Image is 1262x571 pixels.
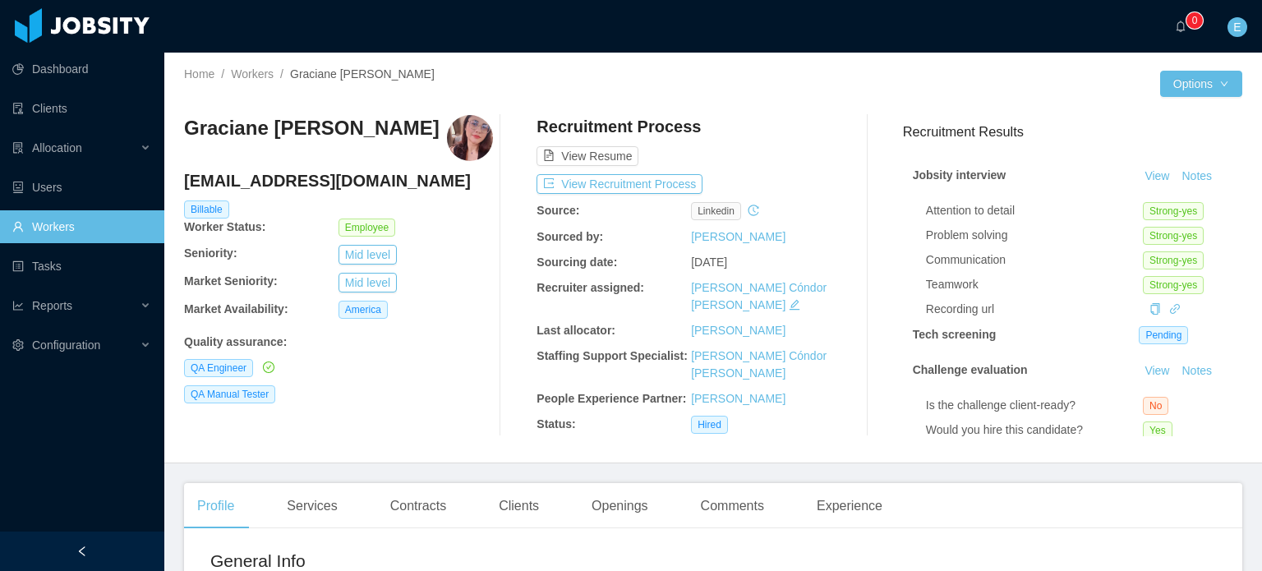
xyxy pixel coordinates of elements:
div: Attention to detail [926,202,1143,219]
a: [PERSON_NAME] [691,324,785,337]
i: icon: solution [12,142,24,154]
a: [PERSON_NAME] Cóndor [PERSON_NAME] [691,281,827,311]
div: Contracts [377,483,459,529]
img: acc486a8-1327-4638-90be-e74a9fb77624_6843597a0a393-400w.png [447,115,493,161]
a: icon: robotUsers [12,171,151,204]
b: Sourcing date: [537,256,617,269]
i: icon: edit [789,299,800,311]
strong: Tech screening [913,328,997,341]
a: Home [184,67,214,81]
a: icon: exportView Recruitment Process [537,177,702,191]
i: icon: check-circle [263,361,274,373]
a: View [1139,364,1175,377]
b: Status: [537,417,575,431]
h3: Recruitment Results [903,122,1242,142]
b: Staffing Support Specialist: [537,349,688,362]
b: Worker Status: [184,220,265,233]
span: Employee [339,219,395,237]
span: [DATE] [691,256,727,269]
b: Sourced by: [537,230,603,243]
button: icon: exportView Recruitment Process [537,174,702,194]
b: Market Availability: [184,302,288,315]
div: Would you hire this candidate? [926,421,1143,439]
a: [PERSON_NAME] [691,230,785,243]
span: Allocation [32,141,82,154]
h3: Graciane [PERSON_NAME] [184,115,440,141]
a: icon: link [1169,302,1181,315]
b: Last allocator: [537,324,615,337]
div: Problem solving [926,227,1143,244]
span: Hired [691,416,728,434]
div: Communication [926,251,1143,269]
span: QA Engineer [184,359,253,377]
b: Quality assurance : [184,335,287,348]
i: icon: link [1169,303,1181,315]
div: Copy [1149,301,1161,318]
div: Teamwork [926,276,1143,293]
h4: [EMAIL_ADDRESS][DOMAIN_NAME] [184,169,493,192]
button: Mid level [339,273,397,292]
i: icon: line-chart [12,300,24,311]
span: No [1143,397,1168,415]
strong: Challenge evaluation [913,363,1028,376]
span: QA Manual Tester [184,385,275,403]
span: / [221,67,224,81]
span: Strong-yes [1143,202,1204,220]
i: icon: setting [12,339,24,351]
button: Optionsicon: down [1160,71,1242,97]
span: Yes [1143,421,1172,440]
button: Notes [1175,167,1218,186]
i: icon: copy [1149,303,1161,315]
span: Graciane [PERSON_NAME] [290,67,435,81]
div: Is the challenge client-ready? [926,397,1143,414]
i: icon: bell [1175,21,1186,32]
span: Configuration [32,338,100,352]
span: Reports [32,299,72,312]
a: icon: pie-chartDashboard [12,53,151,85]
a: [PERSON_NAME] [691,392,785,405]
div: Openings [578,483,661,529]
b: Seniority: [184,246,237,260]
span: Strong-yes [1143,251,1204,269]
span: Pending [1139,326,1188,344]
sup: 0 [1186,12,1203,29]
span: / [280,67,283,81]
b: Source: [537,204,579,217]
button: Mid level [339,245,397,265]
b: Recruiter assigned: [537,281,644,294]
a: icon: profileTasks [12,250,151,283]
div: Profile [184,483,247,529]
b: People Experience Partner: [537,392,686,405]
span: America [339,301,388,319]
span: linkedin [691,202,741,220]
button: icon: file-textView Resume [537,146,638,166]
a: icon: file-textView Resume [537,150,638,163]
a: icon: auditClients [12,92,151,125]
div: Clients [486,483,552,529]
a: Workers [231,67,274,81]
span: Billable [184,200,229,219]
a: icon: userWorkers [12,210,151,243]
b: Market Seniority: [184,274,278,288]
div: Experience [804,483,896,529]
div: Recording url [926,301,1143,318]
a: icon: check-circle [260,361,274,374]
a: View [1139,169,1175,182]
span: Strong-yes [1143,276,1204,294]
button: Notes [1175,361,1218,381]
i: icon: history [748,205,759,216]
strong: Jobsity interview [913,168,1006,182]
div: Comments [688,483,777,529]
span: E [1233,17,1241,37]
span: Strong-yes [1143,227,1204,245]
a: [PERSON_NAME] Cóndor [PERSON_NAME] [691,349,827,380]
div: Services [274,483,350,529]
